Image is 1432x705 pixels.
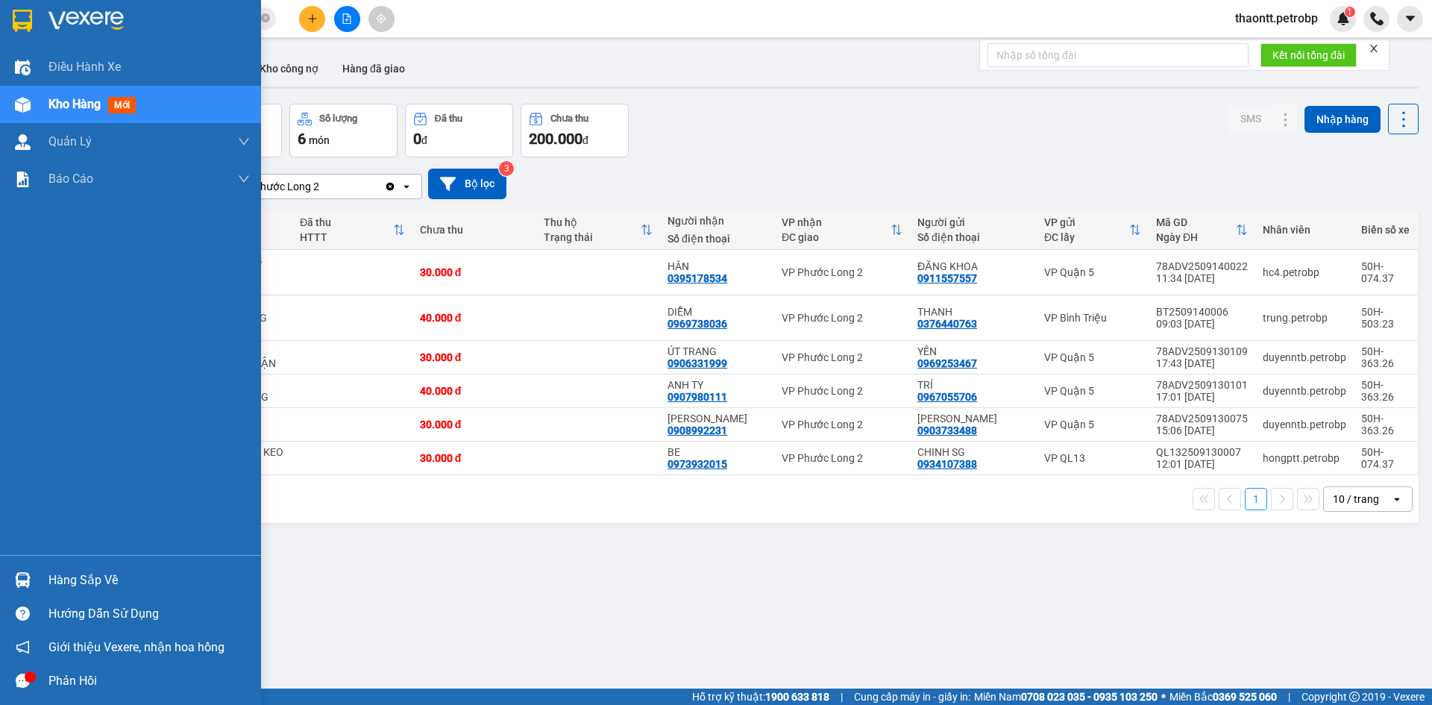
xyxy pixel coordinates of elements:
[1156,379,1248,391] div: 78ADV2509130101
[16,640,30,654] span: notification
[13,10,32,32] img: logo-vxr
[668,345,767,357] div: ÚT TRANG
[1169,689,1277,705] span: Miền Bắc
[238,136,250,148] span: down
[15,572,31,588] img: warehouse-icon
[384,181,396,192] svg: Clear value
[48,132,92,151] span: Quản Lý
[248,51,330,87] button: Kho công nợ
[782,312,902,324] div: VP Phước Long 2
[692,689,829,705] span: Hỗ trợ kỹ thuật:
[15,134,31,150] img: warehouse-icon
[334,6,360,32] button: file-add
[668,413,767,424] div: C NGỌC
[1156,424,1248,436] div: 15:06 [DATE]
[300,216,393,228] div: Đã thu
[917,306,1029,318] div: THANH
[1263,312,1346,324] div: trung.petrobp
[1156,446,1248,458] div: QL132509130007
[48,603,250,625] div: Hướng dẫn sử dụng
[15,172,31,187] img: solution-icon
[1361,446,1410,470] div: 50H-074.37
[1263,385,1346,397] div: duyenntb.petrobp
[413,130,421,148] span: 0
[420,419,529,430] div: 30.000 đ
[668,424,727,436] div: 0908992231
[420,312,529,324] div: 40.000 đ
[420,452,529,464] div: 30.000 đ
[765,691,829,703] strong: 1900 633 818
[15,97,31,113] img: warehouse-icon
[1161,694,1166,700] span: ⚪️
[1333,492,1379,507] div: 10 / trang
[298,130,306,148] span: 6
[368,6,395,32] button: aim
[48,169,93,188] span: Báo cáo
[1156,231,1236,243] div: Ngày ĐH
[1037,210,1149,250] th: Toggle SortBy
[668,260,767,272] div: HÂN
[1156,391,1248,403] div: 17:01 [DATE]
[1361,224,1410,236] div: Biển số xe
[1044,312,1141,324] div: VP Bình Triệu
[544,231,641,243] div: Trạng thái
[917,345,1029,357] div: YẾN
[309,134,330,146] span: món
[1337,12,1350,25] img: icon-new-feature
[668,272,727,284] div: 0395178534
[1021,691,1158,703] strong: 0708 023 035 - 0935 103 250
[1361,379,1410,403] div: 50H-363.26
[1263,351,1346,363] div: duyenntb.petrobp
[292,210,412,250] th: Toggle SortBy
[987,43,1249,67] input: Nhập số tổng đài
[917,357,977,369] div: 0969253467
[1156,345,1248,357] div: 78ADV2509130109
[420,266,529,278] div: 30.000 đ
[550,113,588,124] div: Chưa thu
[782,351,902,363] div: VP Phước Long 2
[300,231,393,243] div: HTTT
[420,351,529,363] div: 30.000 đ
[668,306,767,318] div: DIỄM
[420,385,529,397] div: 40.000 đ
[307,13,318,24] span: plus
[499,161,514,176] sup: 3
[421,134,427,146] span: đ
[1156,306,1248,318] div: BT2509140006
[405,104,513,157] button: Đã thu0đ
[1288,689,1290,705] span: |
[16,607,30,621] span: question-circle
[261,12,270,26] span: close-circle
[319,113,357,124] div: Số lượng
[1361,413,1410,436] div: 50H-363.26
[917,260,1029,272] div: ĐĂNG KHOA
[428,169,506,199] button: Bộ lọc
[1149,210,1255,250] th: Toggle SortBy
[238,173,250,185] span: down
[1361,306,1410,330] div: 50H-503.23
[1304,106,1381,133] button: Nhập hàng
[917,424,977,436] div: 0903733488
[330,51,417,87] button: Hàng đã giao
[1044,231,1129,243] div: ĐC lấy
[1263,224,1346,236] div: Nhân viên
[48,57,121,76] span: Điều hành xe
[668,391,727,403] div: 0907980111
[529,130,582,148] span: 200.000
[1260,43,1357,67] button: Kết nối tổng đài
[48,638,224,657] span: Giới thiệu Vexere, nhận hoa hồng
[1044,266,1141,278] div: VP Quận 5
[841,689,843,705] span: |
[917,272,977,284] div: 0911557557
[15,60,31,75] img: warehouse-icon
[917,458,977,470] div: 0934107388
[1345,7,1355,17] sup: 1
[1245,488,1267,510] button: 1
[1370,12,1384,25] img: phone-icon
[1156,272,1248,284] div: 11:34 [DATE]
[1228,105,1273,132] button: SMS
[1397,6,1423,32] button: caret-down
[1347,7,1352,17] span: 1
[1391,493,1403,505] svg: open
[917,413,1029,424] div: LINH VŨ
